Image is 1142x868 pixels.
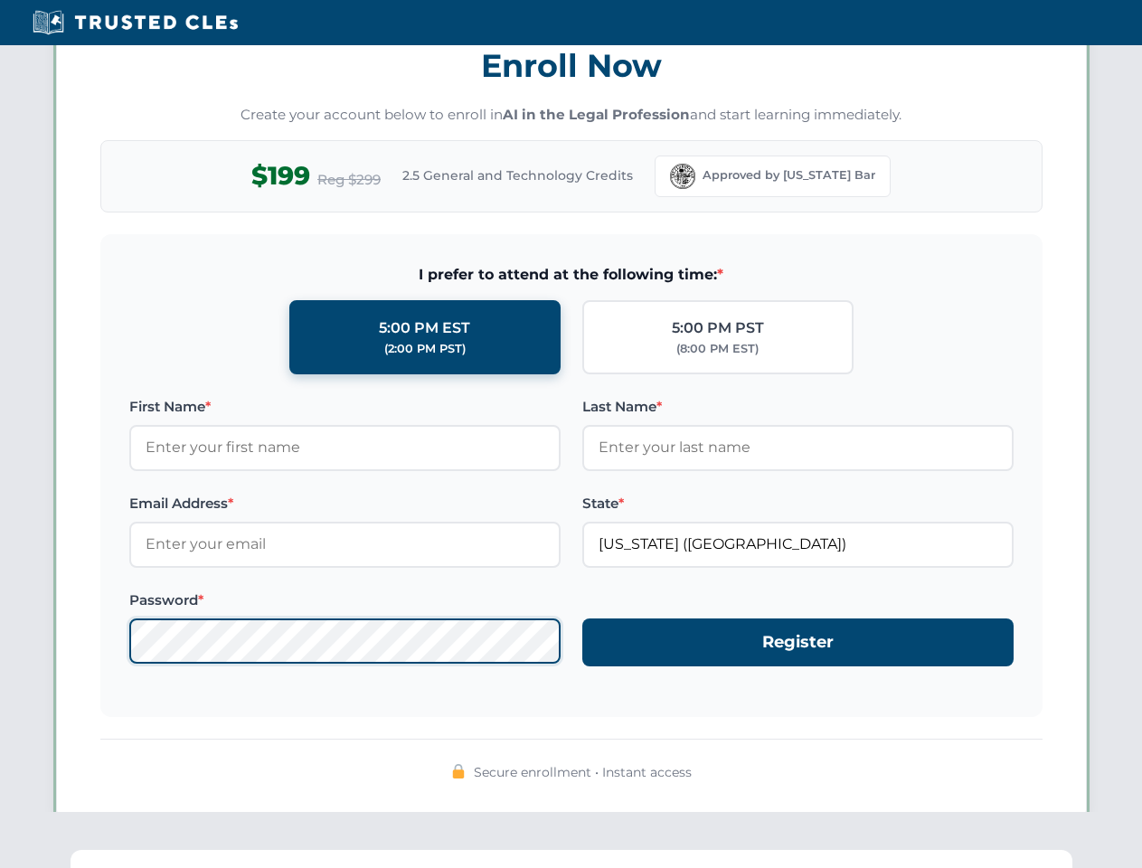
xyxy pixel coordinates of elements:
[384,340,466,358] div: (2:00 PM PST)
[251,156,310,196] span: $199
[129,396,561,418] label: First Name
[129,493,561,514] label: Email Address
[402,165,633,185] span: 2.5 General and Technology Credits
[670,164,695,189] img: Florida Bar
[582,618,1014,666] button: Register
[129,425,561,470] input: Enter your first name
[100,37,1043,94] h3: Enroll Now
[582,493,1014,514] label: State
[672,316,764,340] div: 5:00 PM PST
[582,425,1014,470] input: Enter your last name
[703,166,875,184] span: Approved by [US_STATE] Bar
[582,522,1014,567] input: Florida (FL)
[129,590,561,611] label: Password
[582,396,1014,418] label: Last Name
[27,9,243,36] img: Trusted CLEs
[451,764,466,778] img: 🔒
[474,762,692,782] span: Secure enrollment • Instant access
[317,169,381,191] span: Reg $299
[503,106,690,123] strong: AI in the Legal Profession
[100,105,1043,126] p: Create your account below to enroll in and start learning immediately.
[129,263,1014,287] span: I prefer to attend at the following time:
[379,316,470,340] div: 5:00 PM EST
[676,340,759,358] div: (8:00 PM EST)
[129,522,561,567] input: Enter your email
